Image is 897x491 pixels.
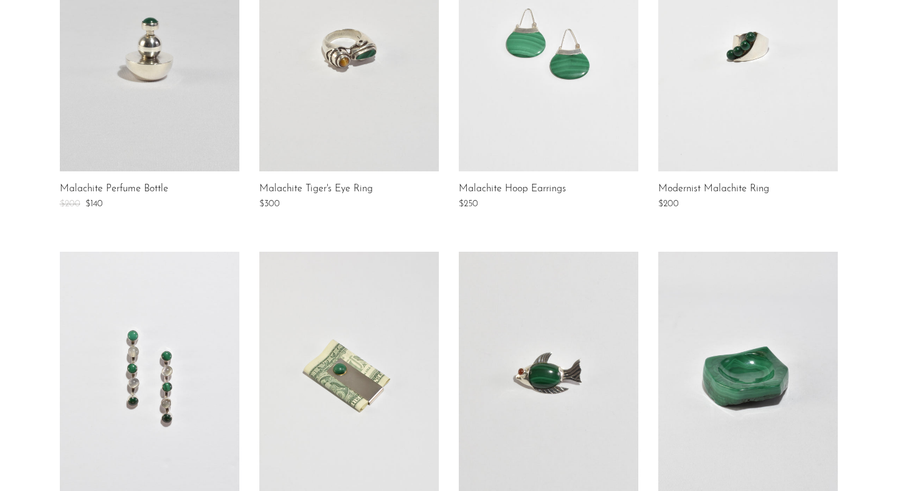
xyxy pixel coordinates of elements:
a: Malachite Hoop Earrings [459,184,566,195]
a: Malachite Perfume Bottle [60,184,168,195]
a: Malachite Tiger's Eye Ring [259,184,373,195]
span: $140 [85,199,103,209]
span: $250 [459,199,478,209]
a: Modernist Malachite Ring [658,184,769,195]
span: $300 [259,199,280,209]
span: $200 [658,199,679,209]
span: $200 [60,199,80,209]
